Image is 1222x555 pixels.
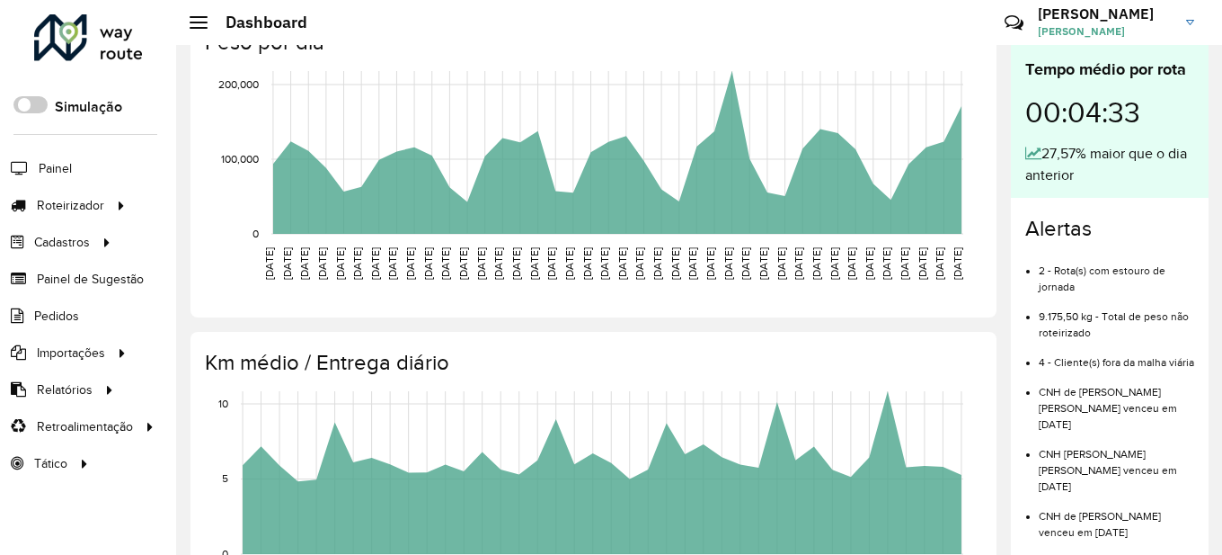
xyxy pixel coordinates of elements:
text: [DATE] [545,247,557,280]
text: 200,000 [218,78,259,90]
text: [DATE] [651,247,663,280]
text: [DATE] [386,247,398,280]
text: [DATE] [581,247,593,280]
text: [DATE] [475,247,487,280]
div: 27,57% maior que o dia anterior [1025,143,1194,186]
text: [DATE] [704,247,716,280]
text: [DATE] [439,247,451,280]
li: CNH [PERSON_NAME] [PERSON_NAME] venceu em [DATE] [1039,433,1194,495]
text: [DATE] [934,247,945,280]
text: [DATE] [404,247,416,280]
text: [DATE] [916,247,928,280]
text: [DATE] [598,247,610,280]
span: Cadastros [34,233,90,252]
text: [DATE] [757,247,769,280]
text: [DATE] [775,247,787,280]
text: [DATE] [510,247,522,280]
text: [DATE] [563,247,575,280]
text: [DATE] [316,247,328,280]
label: Simulação [55,96,122,118]
li: 9.175,50 kg - Total de peso não roteirizado [1039,295,1194,341]
span: Tático [34,454,67,473]
h4: Alertas [1025,216,1194,242]
text: [DATE] [528,247,540,280]
li: CNH de [PERSON_NAME] [PERSON_NAME] venceu em [DATE] [1039,371,1194,433]
div: 00:04:33 [1025,82,1194,143]
text: [DATE] [492,247,504,280]
text: [DATE] [739,247,751,280]
li: 2 - Rota(s) com estouro de jornada [1039,249,1194,295]
text: [DATE] [263,247,275,280]
h3: [PERSON_NAME] [1038,5,1173,22]
text: 10 [218,398,228,409]
text: [DATE] [669,247,681,280]
text: [DATE] [457,247,469,280]
text: [DATE] [298,247,310,280]
text: [DATE] [881,247,892,280]
text: [DATE] [334,247,346,280]
text: [DATE] [863,247,875,280]
span: Importações [37,344,105,363]
text: 100,000 [221,153,259,165]
span: [PERSON_NAME] [1038,23,1173,40]
span: Painel [39,159,72,178]
text: [DATE] [686,247,698,280]
text: 5 [222,473,228,485]
li: CNH de [PERSON_NAME] venceu em [DATE] [1039,495,1194,541]
span: Relatórios [37,380,93,399]
text: [DATE] [899,247,910,280]
span: Pedidos [34,307,79,326]
text: 0 [252,228,259,239]
li: 4 - Cliente(s) fora da malha viária [1039,341,1194,371]
text: [DATE] [616,247,628,280]
text: [DATE] [793,247,804,280]
text: [DATE] [828,247,840,280]
text: [DATE] [810,247,822,280]
a: Contato Rápido [995,4,1033,42]
text: [DATE] [633,247,645,280]
div: Tempo médio por rota [1025,58,1194,82]
span: Retroalimentação [37,417,133,436]
text: [DATE] [281,247,293,280]
text: [DATE] [722,247,734,280]
text: [DATE] [369,247,381,280]
text: [DATE] [846,247,857,280]
span: Roteirizador [37,196,104,215]
text: [DATE] [351,247,363,280]
h4: Km médio / Entrega diário [205,350,978,376]
text: [DATE] [952,247,963,280]
span: Painel de Sugestão [37,270,144,289]
text: [DATE] [422,247,434,280]
h2: Dashboard [208,13,307,32]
